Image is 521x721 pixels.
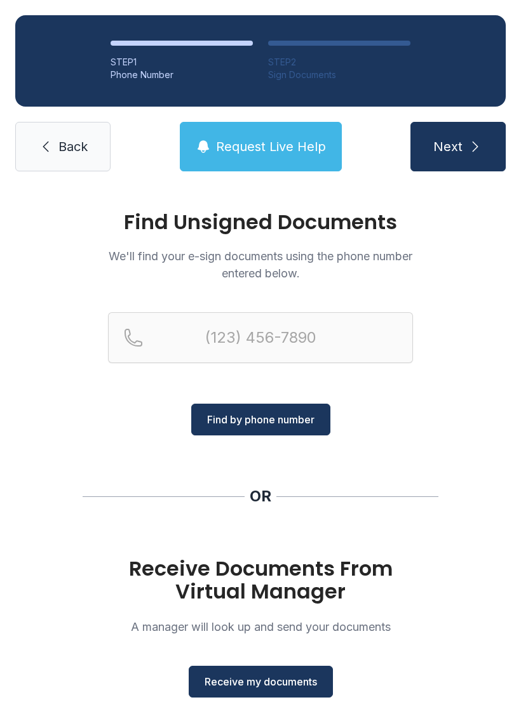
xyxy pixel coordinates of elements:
[216,138,326,155] span: Request Live Help
[268,56,410,69] div: STEP 2
[108,557,413,603] h1: Receive Documents From Virtual Manager
[205,674,317,689] span: Receive my documents
[207,412,315,427] span: Find by phone number
[108,212,413,232] h1: Find Unsigned Documents
[111,69,253,81] div: Phone Number
[250,486,271,506] div: OR
[111,56,253,69] div: STEP 1
[108,248,413,282] p: We'll find your e-sign documents using the phone number entered below.
[108,312,413,363] input: Reservation phone number
[108,618,413,635] p: A manager will look up and send your documents
[58,138,88,155] span: Back
[268,69,410,81] div: Sign Documents
[433,138,463,155] span: Next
